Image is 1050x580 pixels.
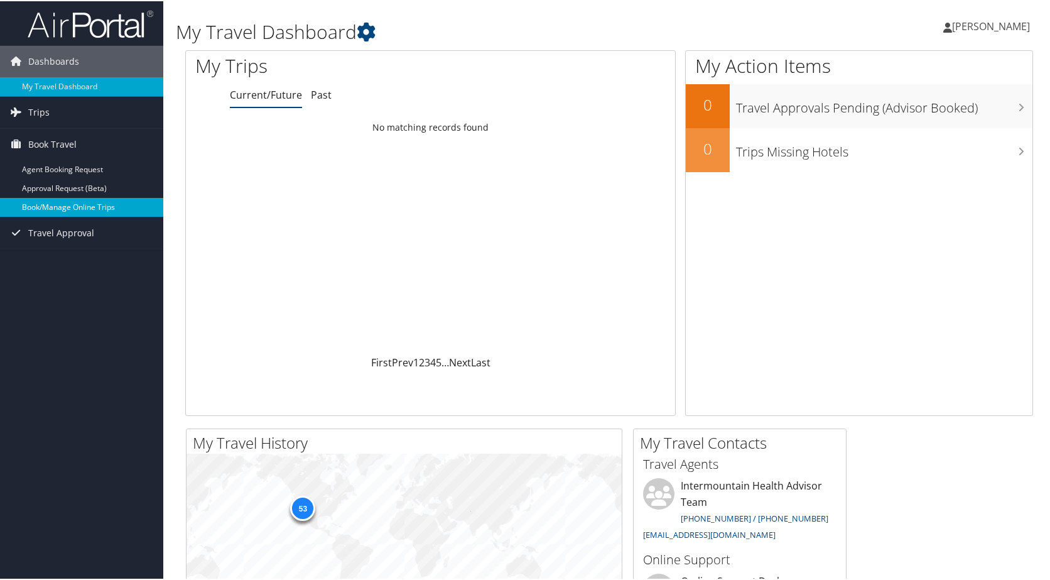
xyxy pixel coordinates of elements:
[430,354,436,368] a: 4
[28,96,50,127] span: Trips
[471,354,490,368] a: Last
[736,92,1032,116] h3: Travel Approvals Pending (Advisor Booked)
[643,528,776,539] a: [EMAIL_ADDRESS][DOMAIN_NAME]
[425,354,430,368] a: 3
[193,431,622,452] h2: My Travel History
[28,8,153,38] img: airportal-logo.png
[28,45,79,76] span: Dashboards
[419,354,425,368] a: 2
[943,6,1042,44] a: [PERSON_NAME]
[436,354,441,368] a: 5
[686,127,1032,171] a: 0Trips Missing Hotels
[681,512,828,523] a: [PHONE_NUMBER] / [PHONE_NUMBER]
[736,136,1032,160] h3: Trips Missing Hotels
[686,137,730,158] h2: 0
[441,354,449,368] span: …
[449,354,471,368] a: Next
[952,18,1030,32] span: [PERSON_NAME]
[28,128,77,159] span: Book Travel
[686,83,1032,127] a: 0Travel Approvals Pending (Advisor Booked)
[643,454,836,472] h3: Travel Agents
[230,87,302,101] a: Current/Future
[637,477,843,544] li: Intermountain Health Advisor Team
[686,52,1032,78] h1: My Action Items
[186,115,675,138] td: No matching records found
[643,550,836,567] h3: Online Support
[311,87,332,101] a: Past
[176,18,754,44] h1: My Travel Dashboard
[392,354,413,368] a: Prev
[195,52,462,78] h1: My Trips
[371,354,392,368] a: First
[28,216,94,248] span: Travel Approval
[640,431,846,452] h2: My Travel Contacts
[290,495,315,520] div: 53
[686,93,730,114] h2: 0
[413,354,419,368] a: 1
